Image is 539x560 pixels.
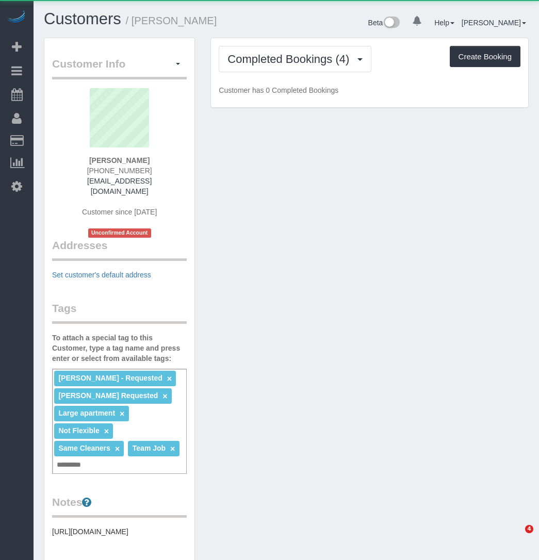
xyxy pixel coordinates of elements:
pre: [URL][DOMAIN_NAME] [52,526,187,537]
span: Completed Bookings (4) [227,53,354,65]
span: 4 [525,525,533,533]
a: × [115,444,120,453]
strong: [PERSON_NAME] [89,156,150,164]
a: Customers [44,10,121,28]
iframe: Intercom live chat [504,525,529,550]
img: Automaid Logo [6,10,27,25]
a: Set customer's default address [52,271,151,279]
span: Customer since [DATE] [82,208,157,216]
small: / [PERSON_NAME] [126,15,217,26]
a: Beta [368,19,400,27]
a: × [104,427,109,436]
span: [PHONE_NUMBER] [87,167,152,175]
a: [PERSON_NAME] [462,19,526,27]
a: Help [434,19,454,27]
span: [PERSON_NAME] Requested [58,391,158,400]
span: Same Cleaners [58,444,110,452]
img: New interface [383,17,400,30]
span: Unconfirmed Account [88,228,151,237]
a: × [120,409,124,418]
button: Completed Bookings (4) [219,46,371,72]
a: × [162,392,167,401]
legend: Tags [52,301,187,324]
a: [EMAIL_ADDRESS][DOMAIN_NAME] [87,177,152,195]
button: Create Booking [450,46,520,68]
span: Large apartment [58,409,115,417]
legend: Notes [52,495,187,518]
span: [PERSON_NAME] - Requested [58,374,162,382]
a: × [170,444,175,453]
span: Not Flexible [58,426,99,435]
span: Team Job [133,444,166,452]
label: To attach a special tag to this Customer, type a tag name and press enter or select from availabl... [52,333,187,364]
a: × [167,374,172,383]
legend: Customer Info [52,56,187,79]
p: Customer has 0 Completed Bookings [219,85,520,95]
